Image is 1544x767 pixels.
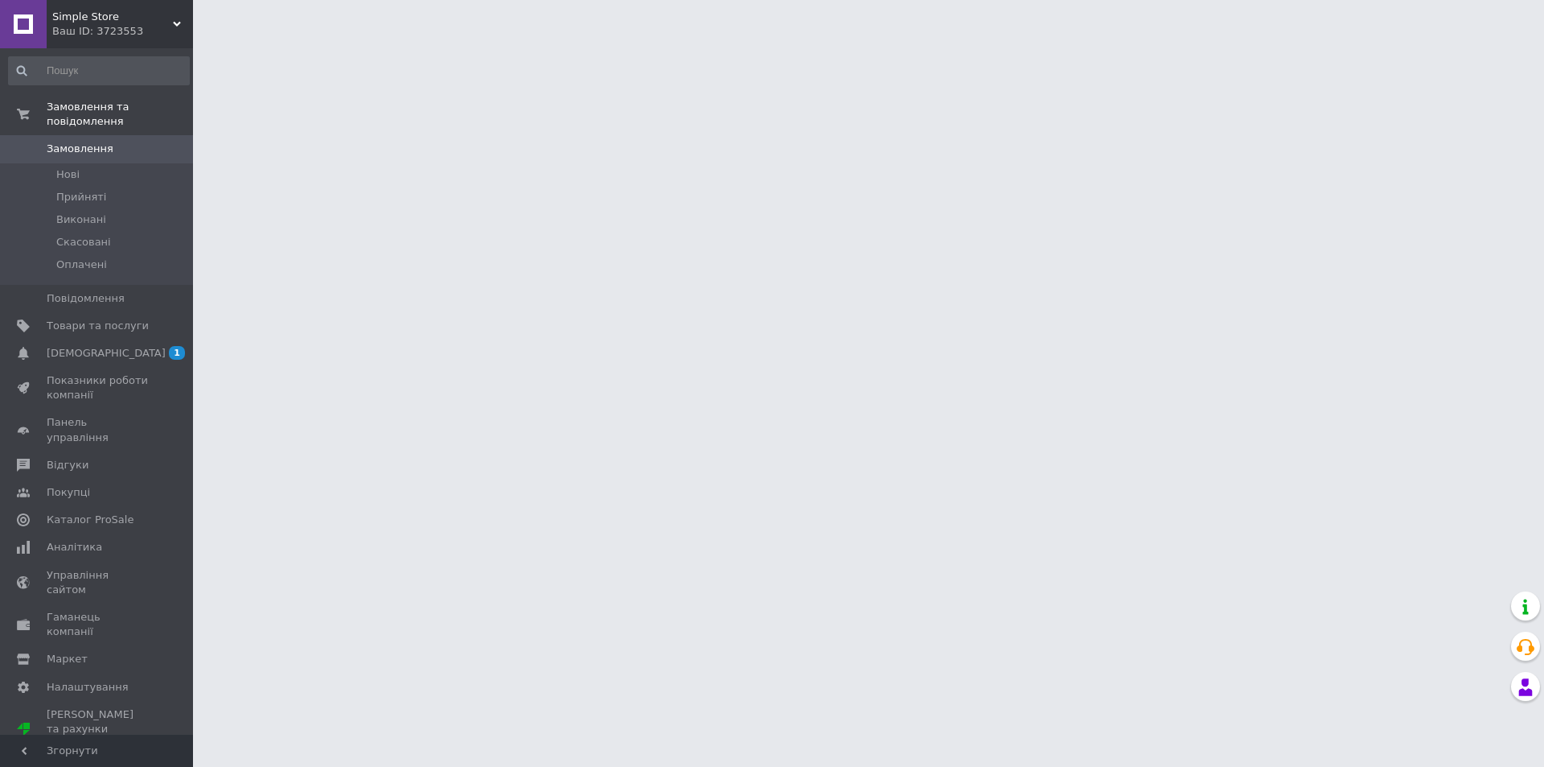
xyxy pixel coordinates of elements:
span: 1 [169,346,185,360]
span: Повідомлення [47,291,125,306]
span: Оплачені [56,258,107,272]
span: Нові [56,167,80,182]
span: Управління сайтом [47,568,149,597]
span: Замовлення [47,142,113,156]
input: Пошук [8,56,190,85]
span: Simple Store [52,10,173,24]
span: Налаштування [47,680,129,695]
span: Гаманець компанії [47,610,149,639]
span: [PERSON_NAME] та рахунки [47,707,149,752]
span: [DEMOGRAPHIC_DATA] [47,346,166,361]
span: Покупці [47,485,90,500]
span: Скасовані [56,235,111,249]
span: Замовлення та повідомлення [47,100,193,129]
span: Панель управління [47,415,149,444]
span: Виконані [56,212,106,227]
div: Ваш ID: 3723553 [52,24,193,39]
span: Каталог ProSale [47,513,133,527]
span: Аналітика [47,540,102,555]
span: Товари та послуги [47,319,149,333]
span: Відгуки [47,458,88,472]
span: Прийняті [56,190,106,204]
span: Показники роботи компанії [47,373,149,402]
span: Маркет [47,652,88,666]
